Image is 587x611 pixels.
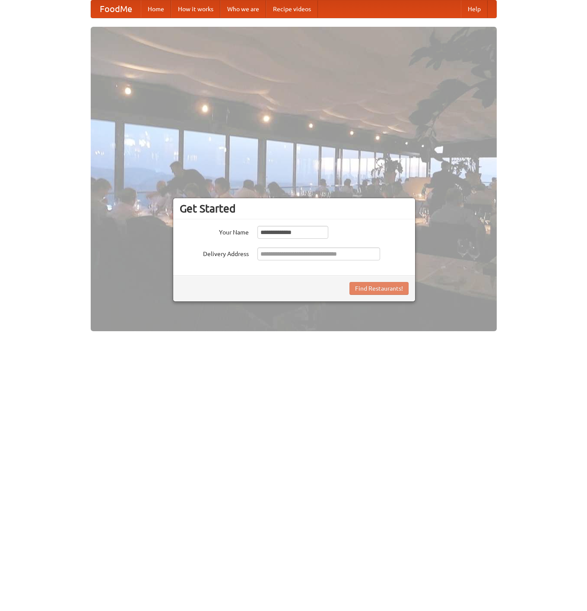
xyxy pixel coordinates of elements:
[180,247,249,258] label: Delivery Address
[141,0,171,18] a: Home
[461,0,488,18] a: Help
[266,0,318,18] a: Recipe videos
[220,0,266,18] a: Who we are
[91,0,141,18] a: FoodMe
[180,202,409,215] h3: Get Started
[349,282,409,295] button: Find Restaurants!
[180,226,249,237] label: Your Name
[171,0,220,18] a: How it works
